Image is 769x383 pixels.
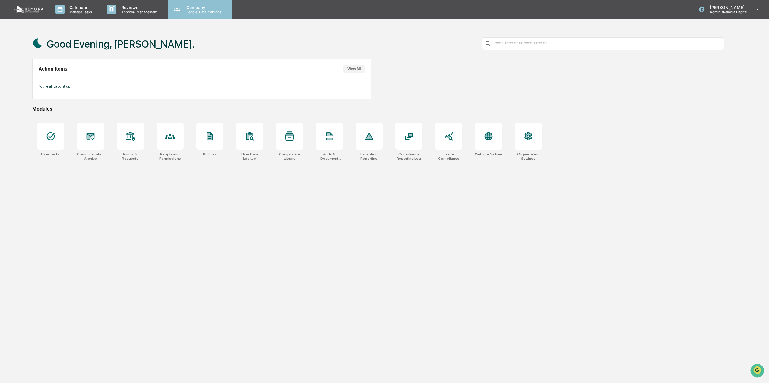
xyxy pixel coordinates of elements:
[705,5,748,10] p: [PERSON_NAME]
[116,10,160,14] p: Approval Management
[32,106,724,112] div: Modules
[41,73,77,84] a: 🗄️Attestations
[6,46,17,57] img: 1746055101610-c473b297-6a78-478c-a979-82029cc54cd1
[4,85,40,96] a: 🔎Data Lookup
[60,102,73,106] span: Pylon
[103,48,110,55] button: Start new chat
[356,152,383,161] div: Exception Reporting
[65,5,95,10] p: Calendar
[435,152,462,161] div: Trade Compliance
[21,46,99,52] div: Start new chat
[39,84,365,89] p: You're all caught up!
[343,65,365,73] button: View All
[50,76,75,82] span: Attestations
[77,152,104,161] div: Communications Archive
[705,10,748,14] p: Admin • Remora Capital
[6,88,11,93] div: 🔎
[43,102,73,106] a: Powered byPylon
[39,66,68,72] h2: Action Items
[65,10,95,14] p: Manage Tasks
[6,12,110,22] p: How can we help?
[515,152,542,161] div: Organization Settings
[750,363,766,379] iframe: Open customer support
[47,38,195,50] h1: Good Evening, [PERSON_NAME].
[14,6,43,13] img: logo
[12,76,39,82] span: Preclearance
[6,76,11,81] div: 🖐️
[157,152,184,161] div: People and Permissions
[116,5,160,10] p: Reviews
[316,152,343,161] div: Audit & Document Logs
[12,87,38,93] span: Data Lookup
[236,152,263,161] div: User Data Lookup
[41,152,60,156] div: User Tasks
[21,52,76,57] div: We're available if you need us!
[182,5,224,10] p: Company
[475,152,502,156] div: Website Archive
[395,152,422,161] div: Compliance Reporting Log
[44,76,49,81] div: 🗄️
[117,152,144,161] div: Forms & Requests
[203,152,217,156] div: Policies
[276,152,303,161] div: Compliance Library
[4,73,41,84] a: 🖐️Preclearance
[182,10,224,14] p: People, Data, Settings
